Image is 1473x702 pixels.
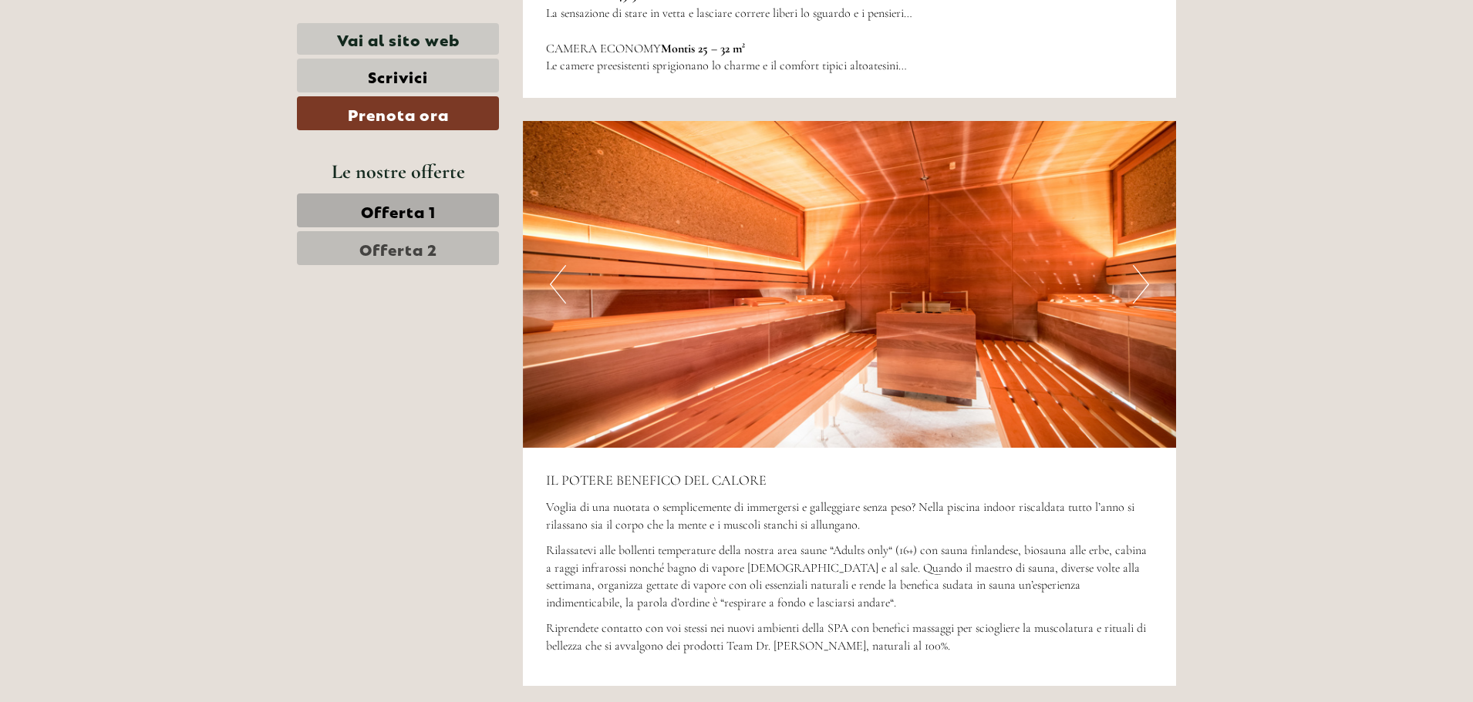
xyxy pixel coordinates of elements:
[359,237,437,259] span: Offerta 2
[297,23,499,55] a: Vai al sito web
[546,542,1154,612] p: Rilassatevi alle bollenti temperature della nostra area saune “Adults only“ (16+) con sauna finla...
[546,5,1154,22] p: La sensazione di stare in vetta e lasciare correre liberi lo sguardo e i pensieri…
[550,265,566,304] button: Previous
[546,40,1154,58] p: CAMERA ECONOMY
[546,499,1154,534] p: Voglia di una nuotata o semplicemente di immergersi e galleggiare senza peso? Nella piscina indoo...
[1133,265,1149,304] button: Next
[361,200,436,221] span: Offerta 1
[297,96,499,130] a: Prenota ora
[297,59,499,92] a: Scrivici
[661,41,745,56] strong: Montis 25 – 32 m²
[297,157,499,186] div: Le nostre offerte
[546,620,1154,655] p: Riprendete contatto con voi stessi nei nuovi ambienti della SPA con benefici massaggi per sciogli...
[546,472,767,489] span: IL POTERE BENEFICO DEL CALORE
[546,57,1154,75] p: Le camere preesistenti sprigionano lo charme e il comfort tipici altoatesini…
